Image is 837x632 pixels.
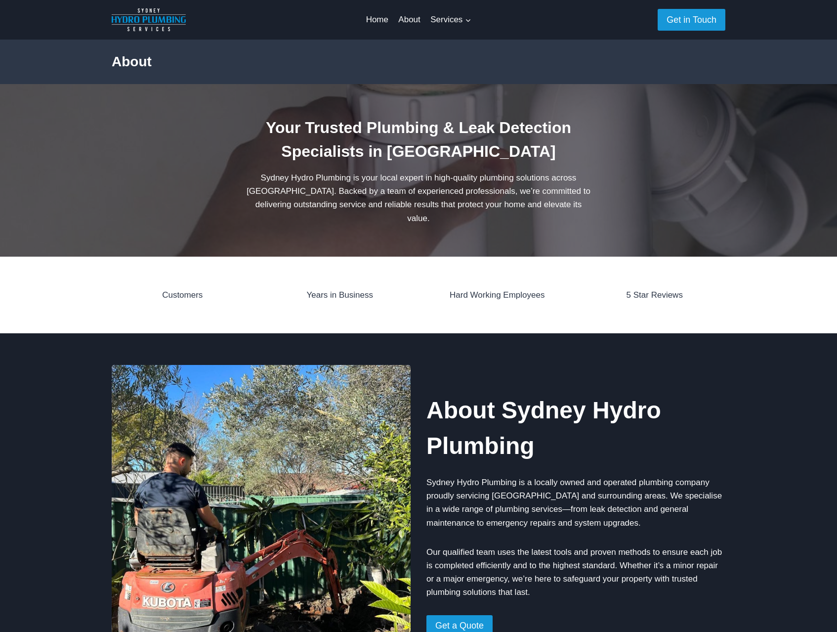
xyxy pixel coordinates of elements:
h2: About Sydney Hydro Plumbing [426,393,725,464]
div: Customers [112,288,253,302]
p: Our qualified team uses the latest tools and proven methods to ensure each job is completed effic... [426,545,725,599]
a: Home [361,8,393,32]
div: Hard Working Employees [426,288,568,302]
nav: Primary Navigation [361,8,476,32]
h2: About [112,51,725,72]
a: Get in Touch [658,9,725,30]
p: Sydney Hydro Plumbing is your local expert in high-quality plumbing solutions across [GEOGRAPHIC_... [244,171,593,225]
div: Years in Business [269,288,411,302]
img: Sydney Hydro Plumbing Logo [112,8,186,31]
a: Services [425,8,476,32]
a: About [393,8,425,32]
h1: Your Trusted Plumbing & Leak Detection Specialists in [GEOGRAPHIC_DATA] [244,116,593,163]
p: Sydney Hydro Plumbing is a locally owned and operated plumbing company proudly servicing [GEOGRAP... [426,476,725,530]
span: Services [430,13,471,26]
div: 5 Star Reviews [584,288,726,302]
